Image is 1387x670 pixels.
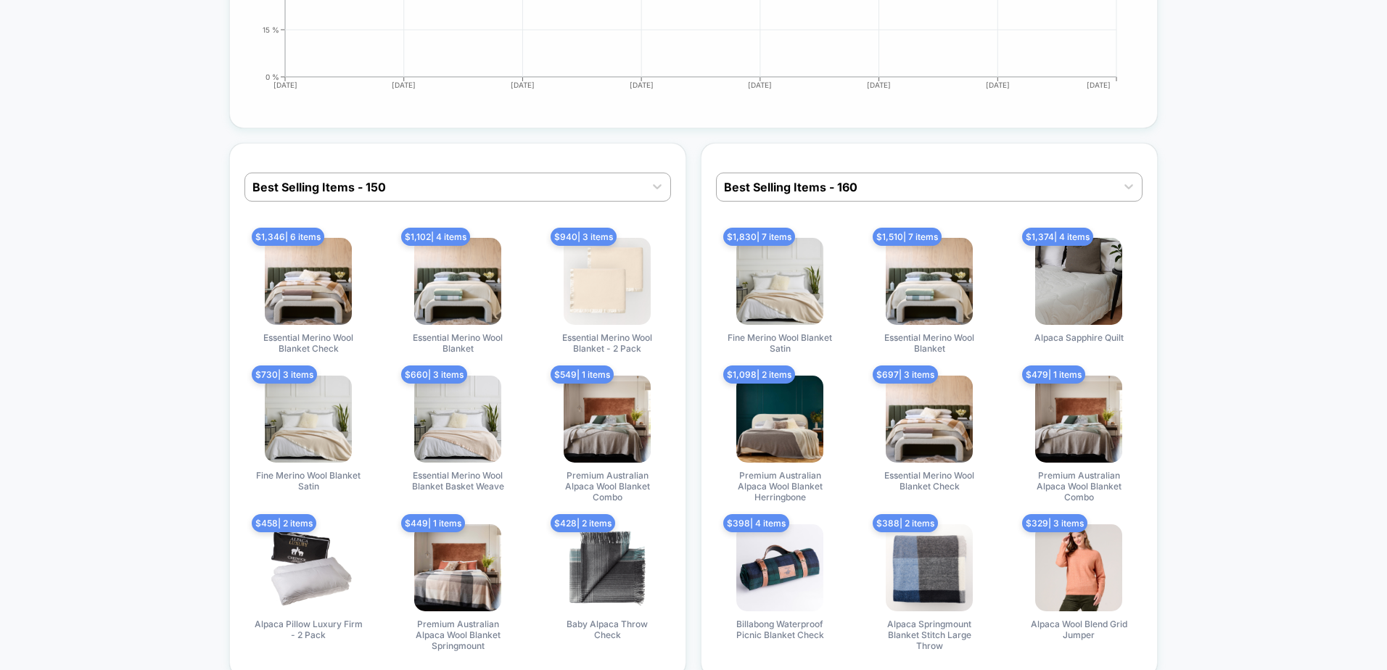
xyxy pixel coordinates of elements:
img: produt [886,376,973,463]
tspan: [DATE] [273,80,297,89]
tspan: [DATE] [748,80,772,89]
span: Premium Australian Alpaca Wool Blanket Springmount [403,619,512,651]
span: Essential Merino Wool Blanket Check [875,470,984,492]
span: $ 1,374 | 4 items [1022,228,1093,246]
img: produt [1035,238,1122,325]
img: produt [564,376,651,463]
img: produt [414,524,501,611]
img: produt [265,524,352,611]
span: Fine Merino Wool Blanket Satin [725,332,834,354]
tspan: [DATE] [1087,80,1111,89]
span: $ 660 | 3 items [401,365,467,384]
span: Alpaca Springmount Blanket Stitch Large Throw [875,619,984,651]
tspan: 0 % [266,72,279,80]
span: $ 549 | 1 items [551,365,614,384]
span: $ 388 | 2 items [873,514,938,532]
span: Premium Australian Alpaca Wool Blanket Combo [553,470,662,502]
span: Baby Alpaca Throw Check [553,619,662,640]
span: $ 479 | 1 items [1022,365,1085,384]
span: $ 398 | 4 items [723,514,789,532]
span: Essential Merino Wool Blanket Check [254,332,363,354]
span: Fine Merino Wool Blanket Satin [254,470,363,492]
img: produt [564,524,651,611]
span: Essential Merino Wool Blanket - 2 Pack [553,332,662,354]
span: $ 697 | 3 items [873,365,938,384]
img: produt [414,238,501,325]
span: $ 730 | 3 items [252,365,317,384]
span: Billabong Waterproof Picnic Blanket Check [725,619,834,640]
span: Essential Merino Wool Blanket Basket Weave [403,470,512,492]
img: produt [265,238,352,325]
span: $ 1,102 | 4 items [401,228,470,246]
span: $ 1,346 | 6 items [252,228,324,246]
img: produt [736,238,823,325]
span: $ 940 | 3 items [551,228,617,246]
span: Premium Australian Alpaca Wool Blanket Combo [1024,470,1133,502]
img: produt [736,376,823,463]
tspan: [DATE] [392,80,416,89]
img: produt [1035,524,1122,611]
span: $ 458 | 2 items [252,514,316,532]
img: produt [265,376,352,463]
img: produt [736,524,823,611]
tspan: [DATE] [511,80,535,89]
span: Essential Merino Wool Blanket [875,332,984,354]
span: $ 428 | 2 items [551,514,615,532]
span: $ 1,510 | 7 items [873,228,942,246]
img: produt [414,376,501,463]
span: $ 1,098 | 2 items [723,365,795,384]
tspan: 15 % [263,25,279,33]
tspan: [DATE] [867,80,891,89]
span: Essential Merino Wool Blanket [403,332,512,354]
span: $ 329 | 3 items [1022,514,1087,532]
img: produt [1035,376,1122,463]
span: $ 1,830 | 7 items [723,228,795,246]
span: Alpaca Pillow Luxury Firm - 2 Pack [254,619,363,640]
tspan: [DATE] [630,80,654,89]
img: produt [886,238,973,325]
img: produt [564,238,651,325]
img: produt [886,524,973,611]
span: Alpaca Wool Blend Grid Jumper [1024,619,1133,640]
span: Premium Australian Alpaca Wool Blanket Herringbone [725,470,834,502]
tspan: [DATE] [986,80,1010,89]
span: $ 449 | 1 items [401,514,465,532]
span: Alpaca Sapphire Quilt [1034,332,1124,343]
